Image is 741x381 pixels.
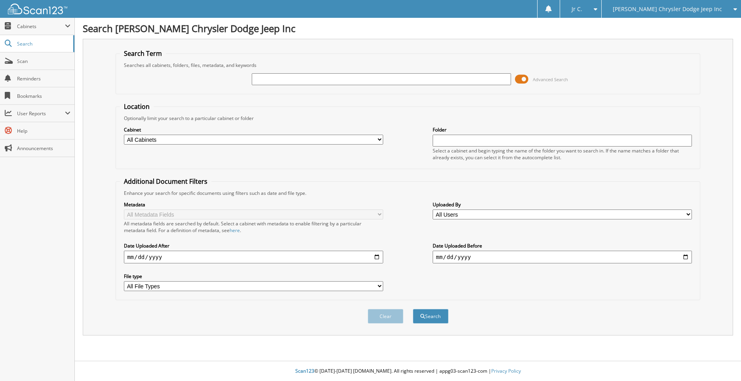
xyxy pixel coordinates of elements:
[368,309,403,324] button: Clear
[230,227,240,234] a: here
[124,273,383,280] label: File type
[433,147,692,161] div: Select a cabinet and begin typing the name of the folder you want to search in. If the name match...
[433,126,692,133] label: Folder
[120,49,166,58] legend: Search Term
[295,368,314,374] span: Scan123
[120,177,211,186] legend: Additional Document Filters
[120,62,696,69] div: Searches all cabinets, folders, files, metadata, and keywords
[433,201,692,208] label: Uploaded By
[572,7,582,11] span: Jr C.
[17,110,65,117] span: User Reports
[124,251,383,263] input: start
[533,76,568,82] span: Advanced Search
[124,201,383,208] label: Metadata
[17,75,70,82] span: Reminders
[120,102,154,111] legend: Location
[124,220,383,234] div: All metadata fields are searched by default. Select a cabinet with metadata to enable filtering b...
[124,242,383,249] label: Date Uploaded After
[433,251,692,263] input: end
[613,7,722,11] span: [PERSON_NAME] Chrysler Dodge Jeep Inc
[120,190,696,196] div: Enhance your search for specific documents using filters such as date and file type.
[413,309,448,324] button: Search
[8,4,67,14] img: scan123-logo-white.svg
[17,145,70,152] span: Announcements
[491,368,521,374] a: Privacy Policy
[120,115,696,122] div: Optionally limit your search to a particular cabinet or folder
[17,23,65,30] span: Cabinets
[17,58,70,65] span: Scan
[17,40,69,47] span: Search
[124,126,383,133] label: Cabinet
[17,93,70,99] span: Bookmarks
[433,242,692,249] label: Date Uploaded Before
[83,22,733,35] h1: Search [PERSON_NAME] Chrysler Dodge Jeep Inc
[75,362,741,381] div: © [DATE]-[DATE] [DOMAIN_NAME]. All rights reserved | appg03-scan123-com |
[17,128,70,134] span: Help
